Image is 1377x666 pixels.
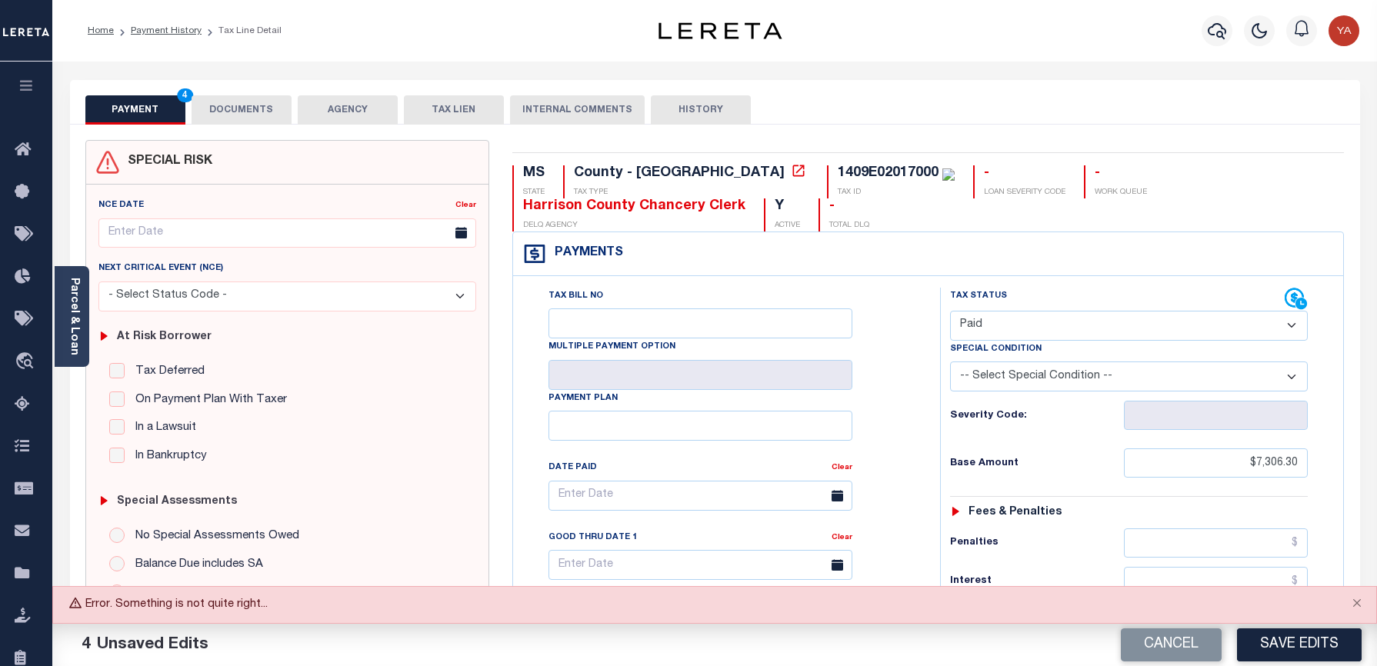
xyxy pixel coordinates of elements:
[1121,628,1222,661] button: Cancel
[82,637,91,653] span: 4
[131,26,202,35] a: Payment History
[404,95,504,125] button: TAX LIEN
[1095,187,1147,198] p: WORK QUEUE
[548,392,618,405] label: Payment Plan
[88,26,114,35] a: Home
[984,187,1065,198] p: LOAN SEVERITY CODE
[1124,567,1309,596] input: $
[128,391,287,409] label: On Payment Plan With Taxer
[15,352,39,372] i: travel_explore
[128,363,205,381] label: Tax Deferred
[548,550,852,580] input: Enter Date
[950,290,1007,303] label: Tax Status
[128,528,299,545] label: No Special Assessments Owed
[202,24,282,38] li: Tax Line Detail
[548,341,675,354] label: Multiple Payment Option
[574,187,809,198] p: TAX TYPE
[52,586,1377,624] div: Error. Something is not quite right...
[1124,528,1309,558] input: $
[98,262,223,275] label: Next Critical Event (NCE)
[658,22,782,39] img: logo-dark.svg
[950,343,1042,356] label: Special Condition
[829,220,869,231] p: TOTAL DLQ
[984,165,1065,182] div: -
[950,575,1124,588] h6: Interest
[128,448,207,465] label: In Bankruptcy
[832,464,852,471] a: Clear
[832,534,852,541] a: Clear
[523,165,545,182] div: MS
[775,220,800,231] p: ACTIVE
[98,199,144,212] label: NCE Date
[298,95,398,125] button: AGENCY
[117,495,237,508] h6: Special Assessments
[1095,165,1147,182] div: -
[128,419,196,437] label: In a Lawsuit
[85,95,185,125] button: PAYMENT
[68,278,79,355] a: Parcel & Loan
[829,198,869,215] div: -
[192,95,292,125] button: DOCUMENTS
[950,410,1124,422] h6: Severity Code:
[523,220,745,231] p: DELQ AGENCY
[1237,628,1362,661] button: Save Edits
[548,461,597,475] label: Date Paid
[548,290,603,303] label: Tax Bill No
[1329,15,1359,46] img: svg+xml;base64,PHN2ZyB4bWxucz0iaHR0cDovL3d3dy53My5vcmcvMjAwMC9zdmciIHBvaW50ZXItZXZlbnRzPSJub25lIi...
[651,95,751,125] button: HISTORY
[838,166,939,180] div: 1409E02017000
[177,88,193,102] span: 4
[838,187,955,198] p: TAX ID
[117,331,212,344] h6: At Risk Borrower
[97,637,208,653] span: Unsaved Edits
[950,458,1124,470] h6: Base Amount
[455,201,476,209] a: Clear
[98,218,477,248] input: Enter Date
[775,198,800,215] div: Y
[1338,587,1376,621] button: Close
[128,584,442,602] label: Additional Special Assessments are owed but not Included
[510,95,645,125] button: INTERNAL COMMENTS
[950,537,1124,549] h6: Penalties
[128,556,263,574] label: Balance Due includes SA
[969,506,1062,519] h6: Fees & Penalties
[523,198,745,215] div: Harrison County Chancery Clerk
[548,531,637,544] label: Good Thru Date 1
[548,481,852,511] input: Enter Date
[547,246,623,261] h4: Payments
[523,187,545,198] p: STATE
[574,166,785,180] div: County - [GEOGRAPHIC_DATA]
[120,155,212,169] h4: SPECIAL RISK
[1124,448,1309,478] input: $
